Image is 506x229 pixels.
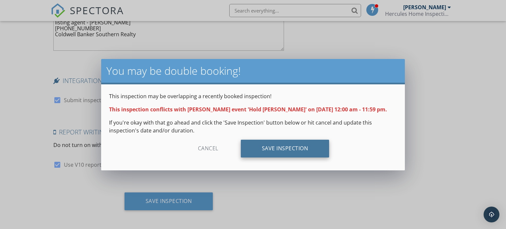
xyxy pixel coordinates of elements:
[109,92,397,100] p: This inspection may be overlapping a recently booked inspection!
[241,140,329,157] div: Save Inspection
[109,106,387,113] strong: This inspection conflicts with [PERSON_NAME] event 'Hold [PERSON_NAME]' on [DATE] 12:00 am - 11:5...
[106,64,400,77] h2: You may be double booking!
[484,207,499,222] div: Open Intercom Messenger
[177,140,239,157] div: Cancel
[109,119,397,134] p: If you're okay with that go ahead and click the 'Save Inspection' button below or hit cancel and ...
